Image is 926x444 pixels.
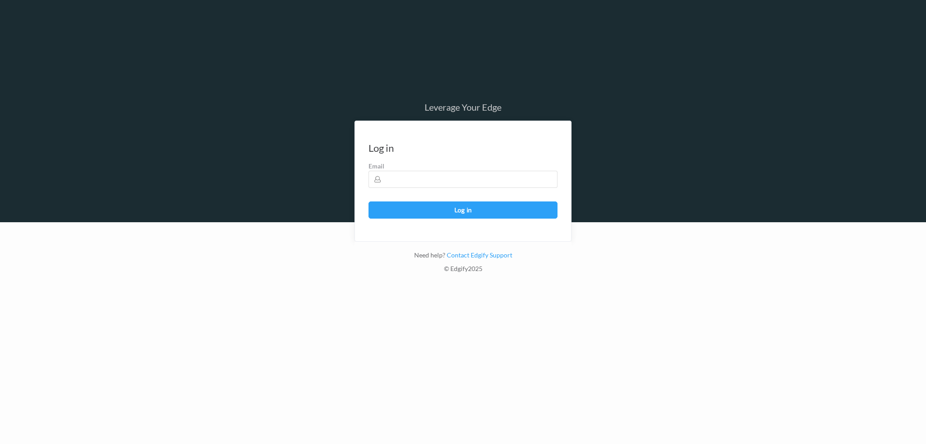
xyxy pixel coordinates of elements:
div: Need help? [354,251,572,264]
div: © Edgify 2025 [354,264,572,278]
label: Email [369,162,557,171]
div: Leverage Your Edge [354,103,572,112]
a: Contact Edgify Support [445,251,512,259]
div: Log in [369,144,394,153]
button: Log in [369,201,557,219]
